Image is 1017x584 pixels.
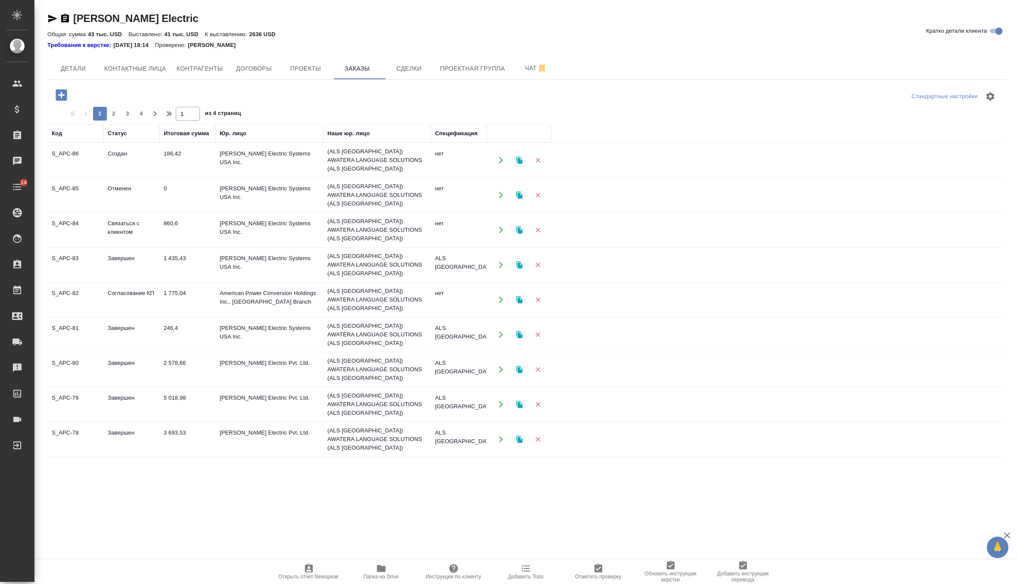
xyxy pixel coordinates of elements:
td: (ALS [GEOGRAPHIC_DATA]) AWATERA LANGUAGE SOLUTIONS (ALS [GEOGRAPHIC_DATA]) [323,283,431,317]
button: 🙏 [987,537,1008,558]
button: Удалить [529,221,547,239]
span: Кратко детали клиента [926,27,987,35]
button: Клонировать [510,221,528,239]
button: Клонировать [510,326,528,344]
td: ALS [GEOGRAPHIC_DATA]-1235 [431,389,487,419]
button: Скопировать ссылку [60,13,70,24]
td: S_APC-77 [47,459,103,489]
td: [PERSON_NAME] Electric Pvt. Ltd. [215,424,323,454]
td: ALS [GEOGRAPHIC_DATA]-1230 [431,459,487,489]
span: Настроить таблицу [980,86,1001,107]
td: (ALS [GEOGRAPHIC_DATA]) AWATERA LANGUAGE SOLUTIONS (ALS [GEOGRAPHIC_DATA]) [323,317,431,352]
button: Удалить [529,431,547,448]
td: Согласование КП [103,285,159,315]
div: Статус [108,129,127,138]
div: Юр. лицо [220,129,246,138]
td: ALS [GEOGRAPHIC_DATA]-1226 [431,250,487,280]
button: Добавить инструкции перевода [707,560,779,584]
td: (ALS [GEOGRAPHIC_DATA]) AWATERA LANGUAGE SOLUTIONS (ALS [GEOGRAPHIC_DATA]) [323,387,431,422]
td: [PERSON_NAME] Electric Systems USA Inc. [215,180,323,210]
button: Открыть [492,221,510,239]
span: 4 [134,109,148,118]
td: [PERSON_NAME] Electric Systems USA Inc. [215,320,323,350]
span: Открыть отчет Newspeak [279,574,339,580]
td: Завершен [103,424,159,454]
span: Добавить Todo [508,574,543,580]
button: Клонировать [510,186,528,204]
td: (ALS [GEOGRAPHIC_DATA]) AWATERA LANGUAGE SOLUTIONS (ALS [GEOGRAPHIC_DATA]) [323,422,431,457]
td: [PERSON_NAME] Electric Pvt. Ltd. [215,354,323,385]
td: S_APC-80 [47,354,103,385]
button: Открыть [492,291,510,309]
td: 3 014,68 [159,459,215,489]
p: Общая сумма [47,31,88,37]
button: Удалить [529,291,547,309]
td: S_APC-82 [47,285,103,315]
span: Инструкции по клиенту [426,574,481,580]
span: Сделки [388,63,429,74]
button: Открыть [492,431,510,448]
td: 246,4 [159,320,215,350]
button: Клонировать [510,256,528,274]
button: Папка на Drive [345,560,417,584]
p: Выставлено: [128,31,164,37]
span: Контрагенты [177,63,223,74]
button: Открыть [492,256,510,274]
button: Клонировать [510,361,528,379]
span: 14 [16,178,32,187]
td: S_APC-84 [47,215,103,245]
div: Итоговая сумма [164,129,209,138]
span: Заказы [336,63,378,74]
td: 0 [159,180,215,210]
button: Удалить [529,396,547,413]
td: Создан [103,145,159,175]
button: Удалить [529,326,547,344]
td: 2 578,66 [159,354,215,385]
td: (ALS [GEOGRAPHIC_DATA]) AWATERA LANGUAGE SOLUTIONS (ALS [GEOGRAPHIC_DATA]) [323,143,431,177]
p: 41 тыс. USD [165,31,205,37]
p: [PERSON_NAME] [188,41,242,50]
td: нет [431,215,487,245]
button: Открыть [492,326,510,344]
td: Завершен [103,320,159,350]
td: S_APC-85 [47,180,103,210]
button: Удалить [529,256,547,274]
button: 3 [121,107,134,121]
td: ALS [GEOGRAPHIC_DATA]-1229 [431,424,487,454]
td: 860,6 [159,215,215,245]
p: 43 тыс. USD [88,31,128,37]
td: нет [431,285,487,315]
td: S_APC-83 [47,250,103,280]
span: Детали [53,63,94,74]
button: Скопировать ссылку для ЯМессенджера [47,13,58,24]
span: Чат [515,63,557,74]
td: (ALS [GEOGRAPHIC_DATA]) AWATERA LANGUAGE SOLUTIONS (ALS [GEOGRAPHIC_DATA]) [323,457,431,491]
td: ALS [GEOGRAPHIC_DATA]-1220 [431,320,487,350]
td: нет [431,180,487,210]
button: Удалить [529,361,547,379]
button: Клонировать [510,396,528,413]
span: Отметить проверку [575,574,621,580]
td: Связаться с клиентом [103,215,159,245]
td: S_APC-86 [47,145,103,175]
td: 3 693,53 [159,424,215,454]
span: Обновить инструкции верстки [640,571,702,583]
td: (ALS [GEOGRAPHIC_DATA]) AWATERA LANGUAGE SOLUTIONS (ALS [GEOGRAPHIC_DATA]) [323,178,431,212]
div: Наше юр. лицо [327,129,370,138]
span: 3 [121,109,134,118]
td: (ALS [GEOGRAPHIC_DATA]) AWATERA LANGUAGE SOLUTIONS (ALS [GEOGRAPHIC_DATA]) [323,213,431,247]
div: Нажми, чтобы открыть папку с инструкцией [47,41,113,50]
button: Инструкции по клиенту [417,560,490,584]
span: Проекты [285,63,326,74]
div: split button [909,90,980,103]
svg: Отписаться [537,63,547,74]
span: Договоры [233,63,274,74]
td: Завершен [103,389,159,419]
span: из 4 страниц [205,108,241,121]
span: Добавить инструкции перевода [712,571,774,583]
span: Контактные лица [104,63,166,74]
button: Открыть [492,186,510,204]
td: [PERSON_NAME] Electric Systems USA Inc. [215,250,323,280]
td: 1 775,04 [159,285,215,315]
td: Завершен [103,250,159,280]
